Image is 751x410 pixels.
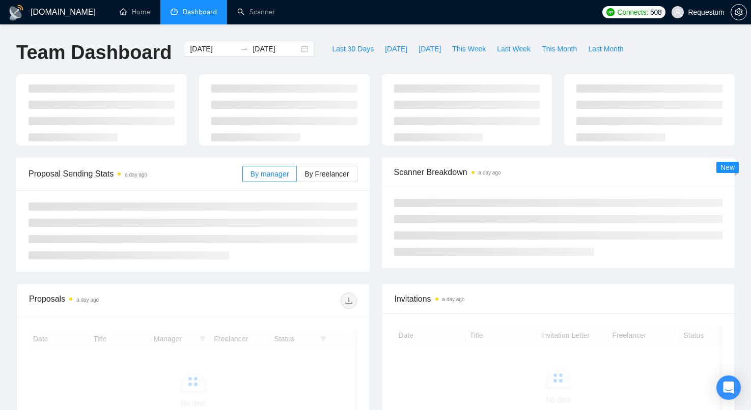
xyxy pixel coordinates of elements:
[674,9,681,16] span: user
[8,5,24,21] img: logo
[606,8,615,16] img: upwork-logo.png
[731,4,747,20] button: setting
[447,41,491,57] button: This Week
[379,41,413,57] button: [DATE]
[183,8,217,16] span: Dashboard
[588,43,623,54] span: Last Month
[716,375,741,400] div: Open Intercom Messenger
[29,167,242,180] span: Proposal Sending Stats
[171,8,178,15] span: dashboard
[190,43,236,54] input: Start date
[120,8,150,16] a: homeHome
[237,8,275,16] a: searchScanner
[125,172,147,178] time: a day ago
[542,43,577,54] span: This Month
[419,43,441,54] span: [DATE]
[394,166,723,179] span: Scanner Breakdown
[731,8,747,16] a: setting
[442,297,465,302] time: a day ago
[452,43,486,54] span: This Week
[479,170,501,175] time: a day ago
[16,41,172,65] h1: Team Dashboard
[29,292,193,309] div: Proposals
[251,170,289,178] span: By manager
[76,297,99,303] time: a day ago
[304,170,349,178] span: By Freelancer
[720,163,735,171] span: New
[497,43,531,54] span: Last Week
[491,41,536,57] button: Last Week
[326,41,379,57] button: Last 30 Days
[618,7,648,18] span: Connects:
[253,43,299,54] input: End date
[413,41,447,57] button: [DATE]
[240,45,248,53] span: to
[385,43,407,54] span: [DATE]
[332,43,374,54] span: Last 30 Days
[731,8,746,16] span: setting
[240,45,248,53] span: swap-right
[650,7,661,18] span: 508
[536,41,582,57] button: This Month
[582,41,629,57] button: Last Month
[395,292,722,305] span: Invitations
